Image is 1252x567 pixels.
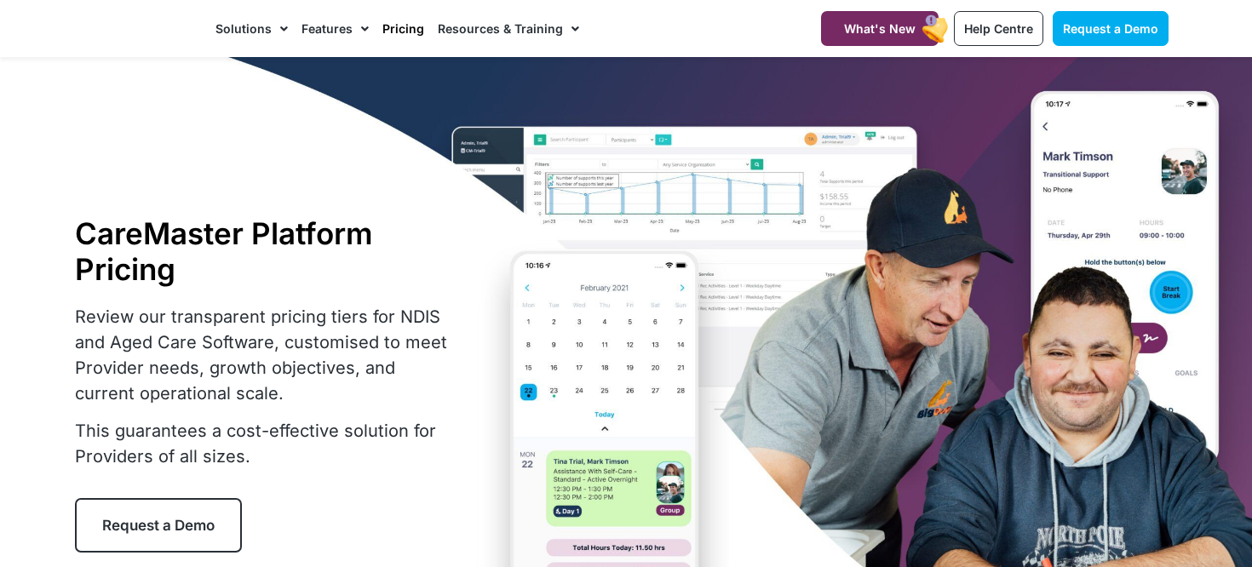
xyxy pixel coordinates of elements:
a: What's New [821,11,939,46]
p: Review our transparent pricing tiers for NDIS and Aged Care Software, customised to meet Provider... [75,304,458,406]
h1: CareMaster Platform Pricing [75,215,458,287]
img: CareMaster Logo [83,16,198,42]
span: Help Centre [964,21,1033,36]
span: What's New [844,21,916,36]
span: Request a Demo [1063,21,1158,36]
p: This guarantees a cost-effective solution for Providers of all sizes. [75,418,458,469]
span: Request a Demo [102,517,215,534]
a: Help Centre [954,11,1043,46]
a: Request a Demo [1053,11,1169,46]
a: Request a Demo [75,498,242,553]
